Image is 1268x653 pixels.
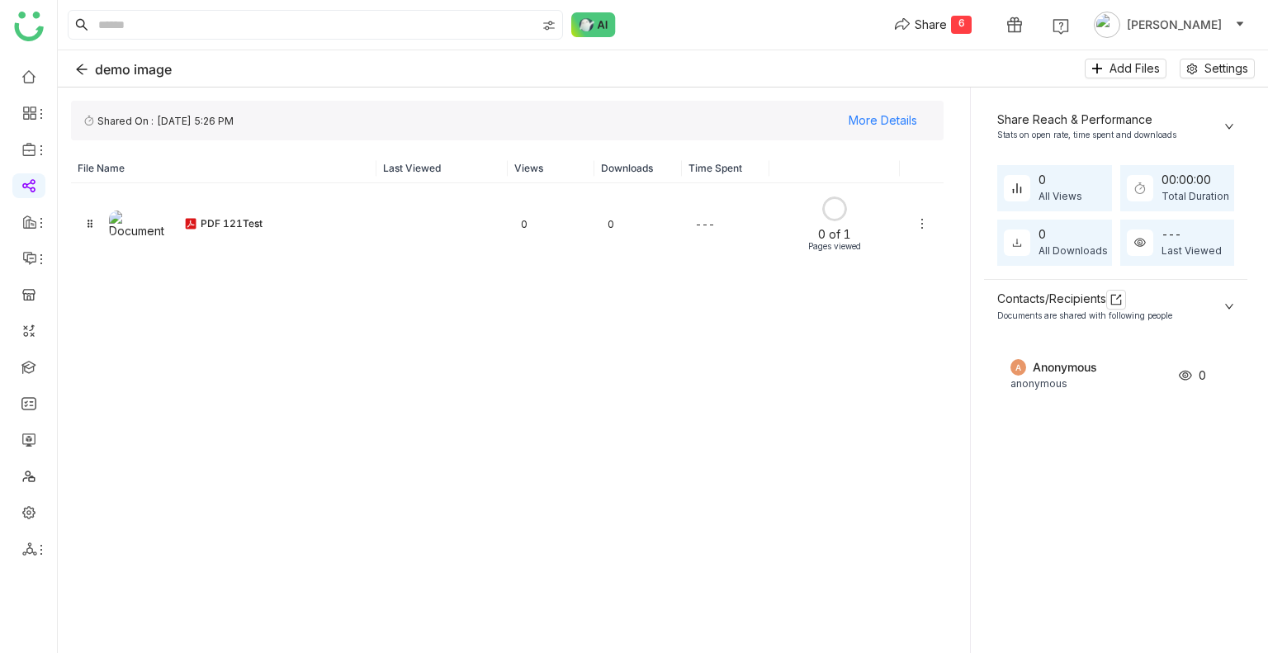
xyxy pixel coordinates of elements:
[984,101,1247,152] div: Share Reach & PerformanceStats on open rate, time spent and downloads
[997,290,1214,310] div: Contacts/Recipients
[508,205,595,244] div: 0
[894,16,911,32] img: share_new.svg
[1109,59,1160,78] span: Add Files
[1179,369,1192,382] img: views.svg
[951,16,972,34] div: 6
[594,154,682,183] th: Downloads
[997,111,1214,129] div: Share Reach & Performance
[14,12,44,41] img: logo
[1091,12,1248,38] button: [PERSON_NAME]
[997,310,1214,323] div: Documents are shared with following people
[1053,18,1069,35] img: help.svg
[1039,244,1108,259] div: All Downloads
[71,55,185,82] button: Back
[109,211,171,238] img: Document
[1180,59,1255,78] button: Settings
[1085,59,1166,78] button: Add Files
[84,115,234,127] div: Shared On :
[95,59,172,80] span: demo image
[1162,225,1222,244] div: ---
[1162,171,1229,189] div: 00:00:00
[997,129,1214,142] div: Stats on open rate, time spent and downloads
[915,16,947,33] div: Share
[71,154,376,183] th: File Name
[1039,189,1082,205] div: All Views
[1127,16,1222,34] span: [PERSON_NAME]
[594,205,682,244] div: 0
[688,161,763,176] p: Time Spent
[383,161,501,176] p: Last Viewed
[508,154,595,183] th: Views
[571,12,616,37] img: ask-buddy-normal.svg
[682,205,769,244] div: ---
[808,241,861,251] div: Pages viewed
[1033,358,1168,376] div: Anonymous
[184,217,197,230] img: pdf.svg
[849,108,917,133] span: More Details
[984,280,1247,333] div: Contacts/RecipientsDocuments are shared with following people
[881,12,985,38] button: Share6
[1199,367,1206,385] span: 0
[1204,59,1248,78] span: Settings
[1162,244,1222,259] div: Last Viewed
[1010,359,1026,376] div: A
[1094,12,1120,38] img: avatar
[201,217,363,230] div: PDF 121Test
[1039,171,1082,189] div: 0
[1162,189,1229,205] div: Total Duration
[1039,225,1108,244] div: 0
[1010,376,1168,392] div: anonymous
[818,228,851,241] div: 0 of 1
[542,19,556,32] img: search-type.svg
[157,115,234,127] div: [DATE] 5:26 PM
